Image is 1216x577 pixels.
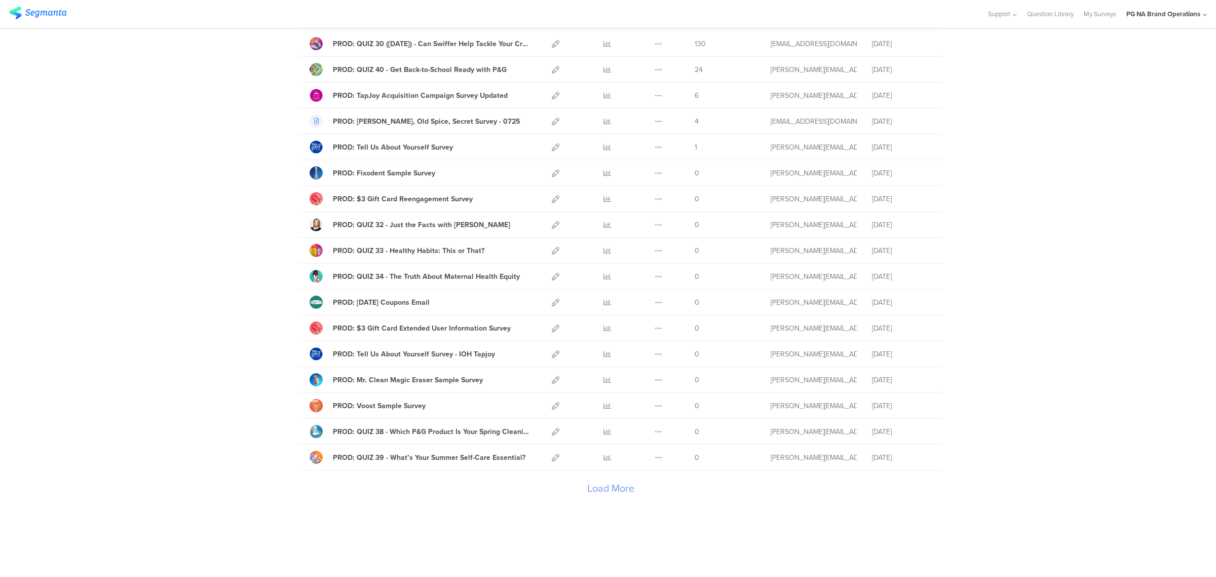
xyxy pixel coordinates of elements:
[695,90,699,101] span: 6
[872,375,933,385] div: [DATE]
[771,116,857,127] div: yadav.vy.3@pg.com
[310,89,508,102] a: PROD: TapJoy Acquisition Campaign Survey Updated
[872,426,933,437] div: [DATE]
[872,349,933,359] div: [DATE]
[695,142,697,153] span: 1
[695,39,706,49] span: 130
[771,271,857,282] div: chellappa.uc@pg.com
[695,297,699,308] span: 0
[872,39,933,49] div: [DATE]
[695,194,699,204] span: 0
[695,116,699,127] span: 4
[771,349,857,359] div: chellappa.uc@pg.com
[310,140,453,154] a: PROD: Tell Us About Yourself Survey
[310,347,495,360] a: PROD: Tell Us About Yourself Survey - IOH Tapjoy
[771,245,857,256] div: chellappa.uc@pg.com
[310,270,520,283] a: PROD: QUIZ 34 - The Truth About Maternal Health Equity
[333,90,508,101] div: PROD: TapJoy Acquisition Campaign Survey Updated
[310,373,483,386] a: PROD: Mr. Clean Magic Eraser Sample Survey
[695,349,699,359] span: 0
[695,271,699,282] span: 0
[695,426,699,437] span: 0
[872,168,933,178] div: [DATE]
[310,218,510,231] a: PROD: QUIZ 32 - Just the Facts with [PERSON_NAME]
[333,142,453,153] div: PROD: Tell Us About Yourself Survey
[333,220,510,230] div: PROD: QUIZ 32 - Just the Facts with Katie Couric
[872,116,933,127] div: [DATE]
[695,323,699,334] span: 0
[771,375,857,385] div: chellappa.uc@pg.com
[695,401,699,411] span: 0
[333,64,507,75] div: PROD: QUIZ 40 - Get Back-to-School Ready with P&G
[333,168,435,178] div: PROD: Fixodent Sample Survey
[695,168,699,178] span: 0
[771,401,857,411] div: chellappa.uc@pg.com
[872,297,933,308] div: [DATE]
[872,323,933,334] div: [DATE]
[333,245,484,256] div: PROD: QUIZ 33 - Healthy Habits: This or That?
[771,323,857,334] div: chellappa.uc@pg.com
[333,116,520,127] div: PROD: Olay, Old Spice, Secret Survey - 0725
[333,375,483,385] div: PROD: Mr. Clean Magic Eraser Sample Survey
[695,245,699,256] span: 0
[310,37,529,50] a: PROD: QUIZ 30 ([DATE]) - Can Swiffer Help Tackle Your Creepy-Crawlies?
[872,401,933,411] div: [DATE]
[333,349,495,359] div: PROD: Tell Us About Yourself Survey - IOH Tapjoy
[695,220,699,230] span: 0
[872,220,933,230] div: [DATE]
[310,63,507,76] a: PROD: QUIZ 40 - Get Back-to-School Ready with P&G
[771,39,857,49] div: varun.yadav@mindtree.com
[872,90,933,101] div: [DATE]
[695,64,703,75] span: 24
[872,452,933,463] div: [DATE]
[771,426,857,437] div: chellappa.uc@pg.com
[872,142,933,153] div: [DATE]
[9,7,66,19] img: segmanta logo
[310,244,484,257] a: PROD: QUIZ 33 - Healthy Habits: This or That?
[771,194,857,204] div: chellappa.uc@pg.com
[333,297,430,308] div: PROD: February 2023 Coupons Email
[310,192,473,205] a: PROD: $3 Gift Card Reengagement Survey
[310,399,426,412] a: PROD: Voost Sample Survey
[771,220,857,230] div: chellappa.uc@pg.com
[310,115,520,128] a: PROD: [PERSON_NAME], Old Spice, Secret Survey - 0725
[1126,9,1200,19] div: PG NA Brand Operations
[333,39,529,49] div: PROD: QUIZ 30 (Oct 23) - Can Swiffer Help Tackle Your Creepy-Crawlies?
[310,451,525,464] a: PROD: QUIZ 39 - What’s Your Summer Self-Care Essential?
[771,168,857,178] div: chellappa.uc@pg.com
[310,166,435,179] a: PROD: Fixodent Sample Survey
[771,142,857,153] div: chellappa.uc@pg.com
[310,321,511,335] a: PROD: $3 Gift Card Extended User Information Survey
[333,271,520,282] div: PROD: QUIZ 34 - The Truth About Maternal Health Equity
[872,271,933,282] div: [DATE]
[310,296,430,309] a: PROD: [DATE] Coupons Email
[310,425,529,438] a: PROD: QUIZ 38 - Which P&G Product Is Your Spring Cleaning Must-Have?
[333,323,511,334] div: PROD: $3 Gift Card Extended User Information Survey
[695,452,699,463] span: 0
[771,452,857,463] div: chellappa.uc@pg.com
[333,194,473,204] div: PROD: $3 Gift Card Reengagement Survey
[299,471,922,511] div: Load More
[333,401,426,411] div: PROD: Voost Sample Survey
[333,426,529,437] div: PROD: QUIZ 38 - Which P&G Product Is Your Spring Cleaning Must-Have?
[771,90,857,101] div: chellappa.uc@pg.com
[333,452,525,463] div: PROD: QUIZ 39 - What’s Your Summer Self-Care Essential?
[771,297,857,308] div: chellappa.uc@pg.com
[695,375,699,385] span: 0
[872,64,933,75] div: [DATE]
[872,245,933,256] div: [DATE]
[988,9,1010,19] span: Support
[872,194,933,204] div: [DATE]
[771,64,857,75] div: chellappa.uc@pg.com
